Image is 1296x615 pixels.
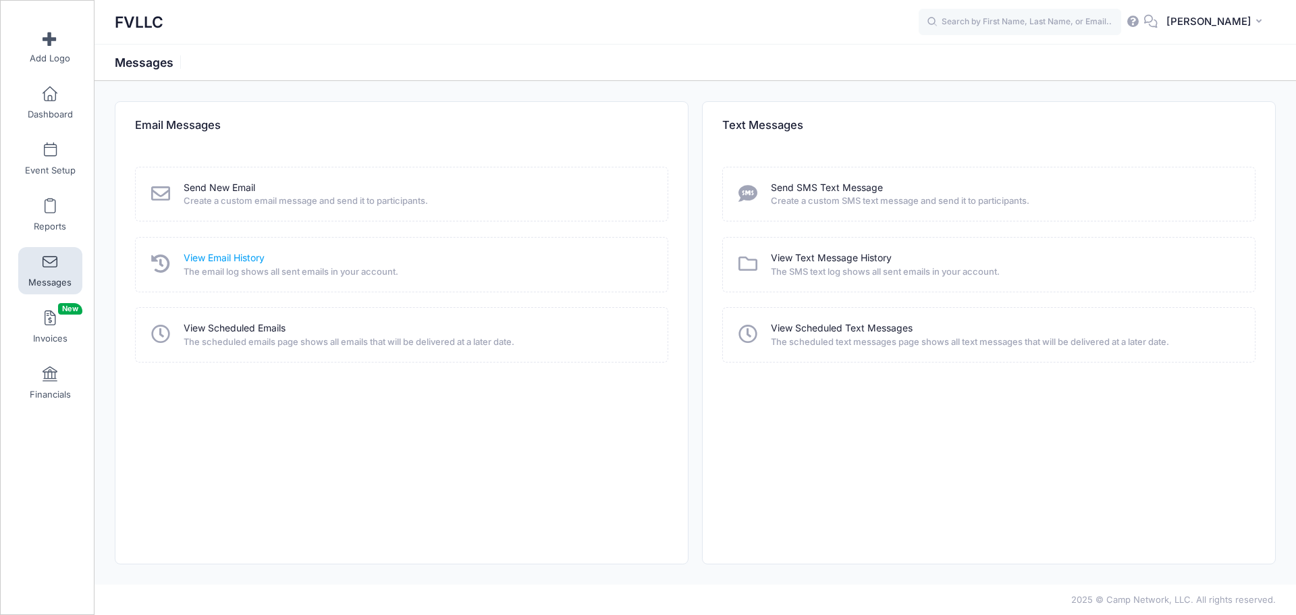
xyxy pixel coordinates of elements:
span: [PERSON_NAME] [1166,14,1251,29]
a: View Scheduled Text Messages [771,321,913,336]
span: The scheduled text messages page shows all text messages that will be delivered at a later date. [771,336,1237,349]
span: Financials [30,389,71,400]
span: New [58,303,82,315]
h1: FVLLC [115,7,163,38]
span: Invoices [33,333,67,344]
a: Add Logo [18,23,82,70]
span: Create a custom SMS text message and send it to participants. [771,194,1237,208]
span: Dashboard [28,109,73,120]
span: Create a custom email message and send it to participants. [184,194,650,208]
h4: Text Messages [722,107,803,145]
a: Financials [18,359,82,406]
a: Send New Email [184,181,255,195]
span: 2025 © Camp Network, LLC. All rights reserved. [1071,594,1276,605]
button: [PERSON_NAME] [1158,7,1276,38]
input: Search by First Name, Last Name, or Email... [919,9,1121,36]
a: View Scheduled Emails [184,321,286,336]
h4: Email Messages [135,107,221,145]
span: The email log shows all sent emails in your account. [184,265,650,279]
a: Send SMS Text Message [771,181,883,195]
span: The scheduled emails page shows all emails that will be delivered at a later date. [184,336,650,349]
a: Event Setup [18,135,82,182]
h1: Messages [115,55,185,70]
a: Messages [18,247,82,294]
a: InvoicesNew [18,303,82,350]
a: View Email History [184,251,265,265]
span: Event Setup [25,165,76,176]
span: Reports [34,221,66,232]
a: Dashboard [18,79,82,126]
span: Add Logo [30,53,70,64]
span: Messages [28,277,72,288]
a: Reports [18,191,82,238]
span: The SMS text log shows all sent emails in your account. [771,265,1237,279]
a: View Text Message History [771,251,892,265]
